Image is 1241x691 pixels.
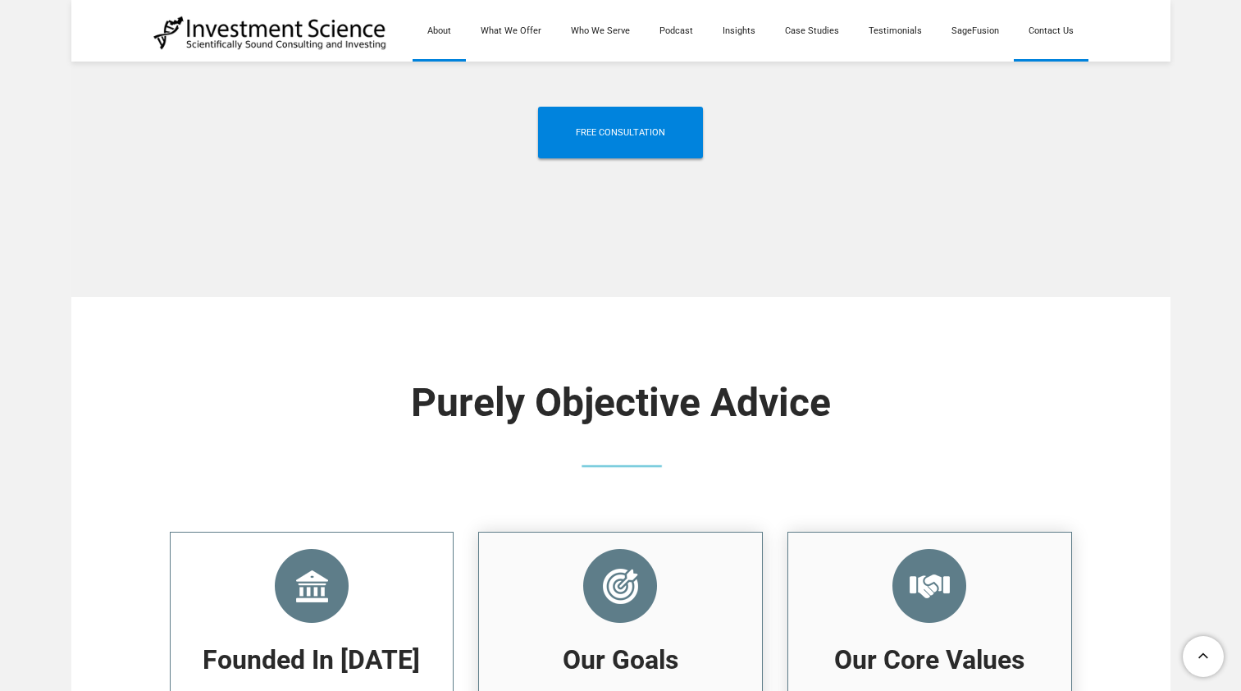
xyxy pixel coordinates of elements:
font: Founded In [DATE] [203,644,420,675]
img: Picture [275,549,349,623]
img: Investment Science | NYC Consulting Services [153,15,387,51]
a: To Top [1176,629,1233,683]
a: free consultation [538,107,703,158]
img: Picture [554,443,687,483]
img: Picture [892,549,966,623]
font: Our Core Values [834,644,1024,675]
span: free consultation [576,107,665,158]
img: Picture [583,549,657,623]
font: Our Goals [563,644,678,675]
font: Purely Objective Advice [411,379,831,426]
